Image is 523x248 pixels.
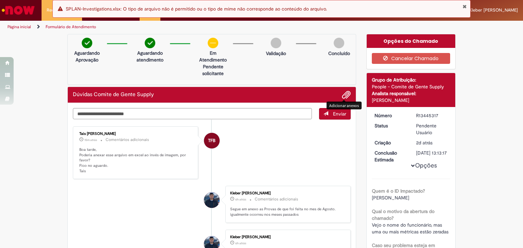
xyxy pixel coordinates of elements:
[416,149,448,156] div: [DATE] 13:13:17
[372,188,425,194] b: Quem é o ID Impactado?
[106,137,149,143] small: Comentários adicionais
[372,53,450,64] button: Cancelar Chamado
[230,207,344,217] p: Segue em anexo as Provas de que foi feita no mes de Agosto. igualmente ocorreu nos meses passados
[328,50,350,57] p: Concluído
[79,132,193,136] div: Tais [PERSON_NAME]
[235,197,246,201] span: 6h atrás
[235,241,246,245] time: 27/08/2025 09:13:40
[204,192,220,208] div: Kleber Braga Dias Junior
[5,21,344,33] ul: Trilhas de página
[73,92,154,98] h2: Dúvidas Comite de Gente Supply Histórico de tíquete
[462,4,467,9] button: Fechar Notificação
[319,108,351,120] button: Enviar
[333,111,346,117] span: Enviar
[235,241,246,245] span: 6h atrás
[372,76,450,83] div: Grupo de Atribuição:
[372,97,450,104] div: [PERSON_NAME]
[66,6,327,12] span: SPLAN-Investigations.xlsx: O tipo de arquivo não é permitido ou o tipo de mime não corresponde ao...
[369,112,411,119] dt: Número
[342,90,351,99] button: Adicionar anexos
[1,3,36,17] img: ServiceNow
[230,191,344,195] div: Kleber [PERSON_NAME]
[46,24,96,30] a: Formulário de Atendimento
[416,140,432,146] time: 25/08/2025 15:13:10
[7,24,31,30] a: Página inicial
[79,147,193,174] p: Boa tarde, Poderia anexar esse arquivo em excel ao invés de imagem, por favor? Fico no aguardo. Tais
[84,138,97,142] span: 15m atrás
[47,7,70,14] span: Requisições
[73,108,312,120] textarea: Digite sua mensagem aqui...
[372,222,448,235] span: Vejo o nome do funcionário, mas uma ou mais métricas estão zeradas
[416,139,448,146] div: 25/08/2025 16:13:10
[372,83,450,90] div: People - Comite de Gente Supply
[266,50,286,57] p: Validação
[469,7,518,13] span: Kleber [PERSON_NAME]
[271,38,281,48] img: img-circle-grey.png
[372,195,409,201] span: [PERSON_NAME]
[145,38,155,48] img: check-circle-green.png
[367,34,456,48] div: Opções do Chamado
[230,235,344,239] div: Kleber [PERSON_NAME]
[196,50,229,63] p: Em Atendimento
[84,138,97,142] time: 27/08/2025 14:45:06
[327,102,362,109] div: Adicionar anexos
[70,50,104,63] p: Aguardando Aprovação
[416,140,432,146] span: 2d atrás
[334,38,344,48] img: img-circle-grey.png
[416,122,448,136] div: Pendente Usuário
[416,112,448,119] div: R13445317
[133,50,167,63] p: Aguardando atendimento
[196,63,229,77] p: Pendente solicitante
[208,132,216,149] span: TFB
[369,149,411,163] dt: Conclusão Estimada
[369,139,411,146] dt: Criação
[255,196,298,202] small: Comentários adicionais
[82,38,92,48] img: check-circle-green.png
[235,197,246,201] time: 27/08/2025 09:14:05
[204,133,220,148] div: Tais Folhadella Barbosa Bellagamba
[369,122,411,129] dt: Status
[372,90,450,97] div: Analista responsável:
[208,38,218,48] img: circle-minus.png
[372,208,434,221] b: Qual o motivo da abertura do chamado?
